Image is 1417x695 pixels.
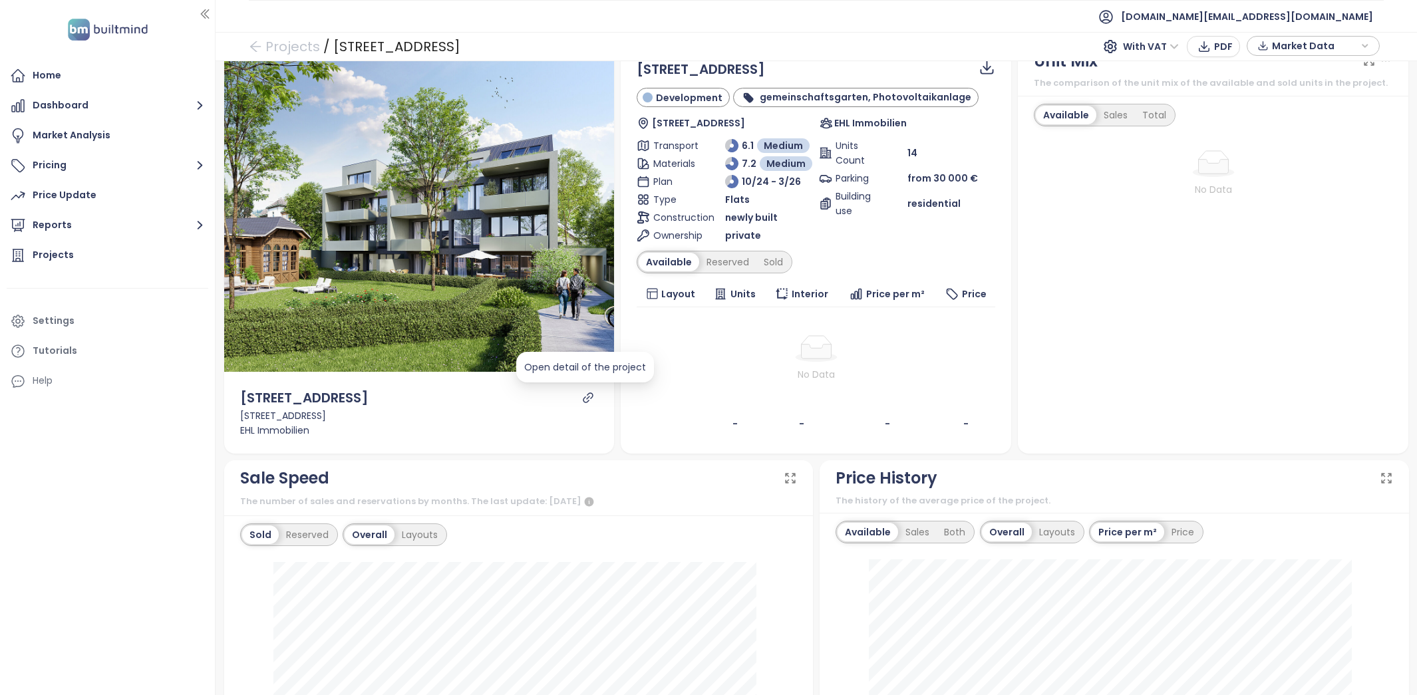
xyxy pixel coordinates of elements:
div: Settings [33,313,75,329]
span: Parking [836,171,879,186]
span: Medium [766,156,806,171]
span: arrow-left [249,40,262,53]
span: EHL Immobilien [834,116,907,130]
div: Market Analysis [33,127,110,144]
div: Overall [982,523,1032,541]
span: Layout [661,287,695,301]
span: PDF [1214,39,1233,54]
span: 14 [907,146,917,160]
div: / [323,35,330,59]
span: newly built [725,210,778,225]
div: The number of sales and reservations by months. The last update: [DATE] [240,494,798,510]
div: The history of the average price of the project. [836,494,1393,507]
span: residential [907,196,961,211]
div: Available [1036,106,1096,124]
span: Medium [764,138,803,153]
span: Building use [836,189,879,218]
div: Price History [836,466,937,491]
span: 7.2 [742,156,756,171]
div: Price Update [33,187,96,204]
a: link [582,392,594,404]
button: PDF [1187,36,1240,57]
span: private [725,228,761,243]
span: Type [653,192,697,207]
a: Settings [7,308,208,335]
div: Both [937,523,973,541]
div: Unit Mix [1034,49,1098,74]
a: arrow-left Projects [249,35,320,59]
span: Plan [653,174,697,189]
button: Dashboard [7,92,208,119]
b: - [885,417,890,430]
div: Help [33,372,53,389]
a: Price Update [7,182,208,209]
div: Help [7,368,208,394]
b: - [963,417,969,430]
div: button [1254,36,1372,56]
span: Market Data [1272,36,1358,56]
div: Layouts [394,525,445,544]
span: Development [656,90,722,105]
div: Overall [345,525,394,544]
a: Projects [7,242,208,269]
div: Layouts [1032,523,1082,541]
div: Sold [756,253,790,271]
div: Home [33,67,61,84]
div: [STREET_ADDRESS] [333,35,460,59]
div: EHL Immobilien [240,423,599,438]
span: Transport [653,138,697,153]
div: Sold [242,525,279,544]
span: Price [962,287,987,301]
span: [STREET_ADDRESS] [652,116,745,130]
div: The comparison of the unit mix of the available and sold units in the project. [1034,76,1392,90]
span: 10/24 - 3/26 [742,174,801,189]
span: Ownership [653,228,697,243]
img: logo [64,16,152,43]
div: [STREET_ADDRESS] [240,408,599,423]
span: Price per m² [866,287,925,301]
span: Units Count [836,138,879,168]
b: - [799,417,804,430]
span: Interior [792,287,828,301]
b: gemeinschaftsgarten, Photovoltaikanlage [760,90,971,104]
div: No Data [1034,182,1392,197]
div: Total [1135,106,1174,124]
span: from 30 000 € [907,172,978,185]
span: Construction [653,210,697,225]
button: Reports [7,212,208,239]
a: Home [7,63,208,89]
div: Open detail of the project [524,360,646,374]
button: Pricing [7,152,208,179]
span: With VAT [1123,37,1179,57]
div: Sale Speed [240,466,329,491]
span: 6.1 [742,138,754,153]
a: Tutorials [7,338,208,364]
span: [STREET_ADDRESS] [637,60,765,78]
div: Available [639,253,699,271]
div: Projects [33,247,74,263]
div: Reserved [279,525,336,544]
div: No Data [642,367,990,382]
div: [STREET_ADDRESS] [240,388,369,408]
div: Price per m² [1091,523,1164,541]
div: Tutorials [33,343,77,359]
span: Materials [653,156,697,171]
span: Units [730,287,756,301]
span: [DOMAIN_NAME][EMAIL_ADDRESS][DOMAIN_NAME] [1121,1,1373,33]
b: - [732,417,738,430]
div: Reserved [699,253,756,271]
div: Price [1164,523,1201,541]
span: Flats [725,192,750,207]
div: Available [838,523,898,541]
a: Market Analysis [7,122,208,149]
div: Sales [1096,106,1135,124]
div: Sales [898,523,937,541]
